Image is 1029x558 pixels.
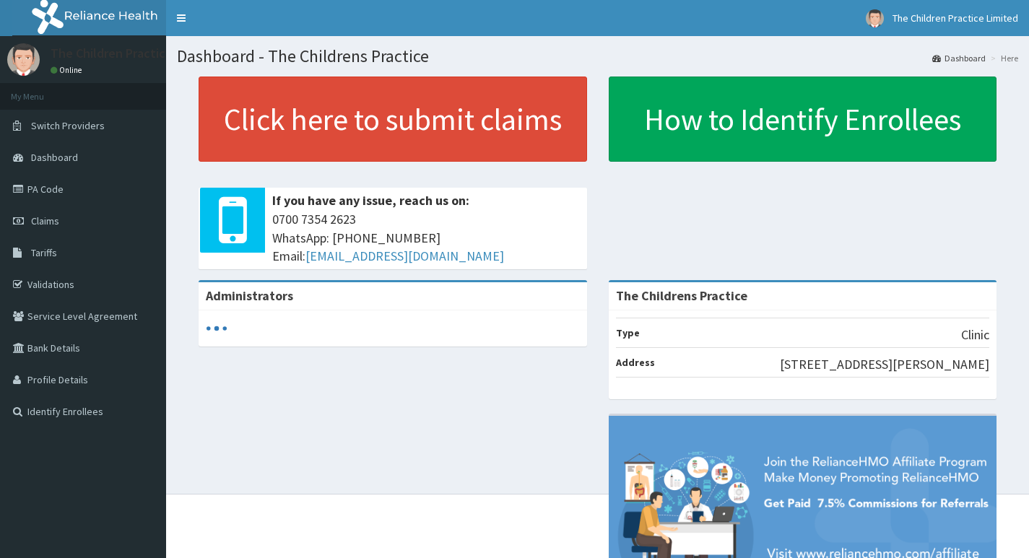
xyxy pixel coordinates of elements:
span: 0700 7354 2623 WhatsApp: [PHONE_NUMBER] Email: [272,210,580,266]
span: Tariffs [31,246,57,259]
p: The Children Practice Limited [51,47,218,60]
b: Administrators [206,287,293,304]
span: Switch Providers [31,119,105,132]
img: User Image [7,43,40,76]
b: Type [616,326,640,339]
img: User Image [866,9,884,27]
a: Online [51,65,85,75]
strong: The Childrens Practice [616,287,747,304]
span: The Children Practice Limited [893,12,1018,25]
span: Claims [31,214,59,227]
p: Clinic [961,326,989,344]
a: How to Identify Enrollees [609,77,997,162]
p: [STREET_ADDRESS][PERSON_NAME] [780,355,989,374]
b: If you have any issue, reach us on: [272,192,469,209]
a: [EMAIL_ADDRESS][DOMAIN_NAME] [305,248,504,264]
a: Click here to submit claims [199,77,587,162]
h1: Dashboard - The Childrens Practice [177,47,1018,66]
li: Here [987,52,1018,64]
span: Dashboard [31,151,78,164]
a: Dashboard [932,52,986,64]
svg: audio-loading [206,318,227,339]
b: Address [616,356,655,369]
